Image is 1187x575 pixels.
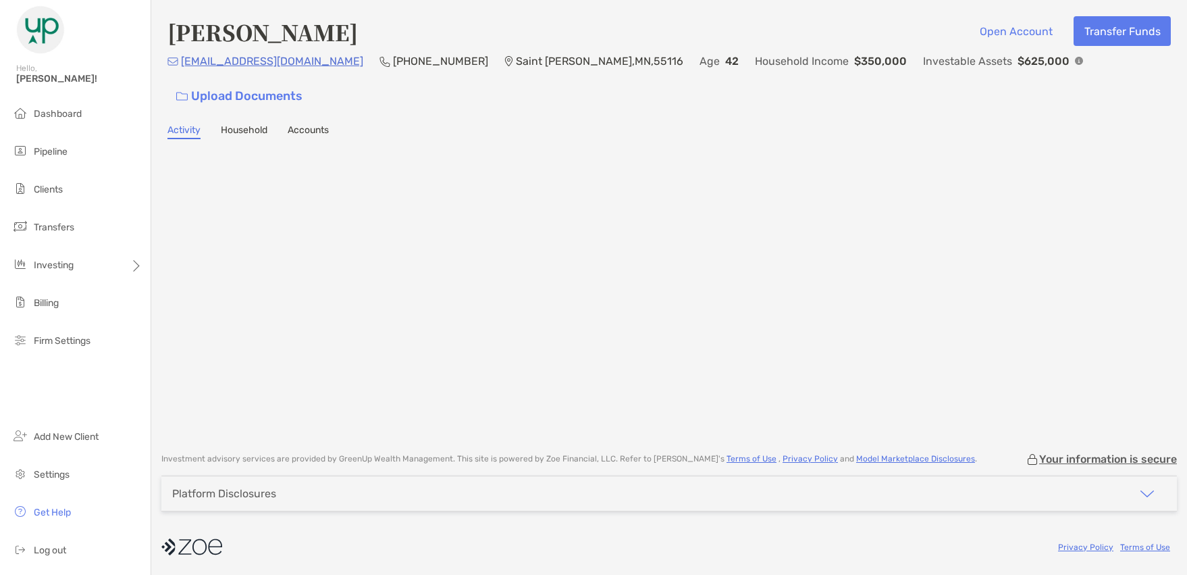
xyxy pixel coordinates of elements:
img: Zoe Logo [16,5,65,54]
p: Household Income [755,53,849,70]
p: [PHONE_NUMBER] [393,53,488,70]
span: Billing [34,297,59,309]
img: transfers icon [12,218,28,234]
img: billing icon [12,294,28,310]
img: settings icon [12,466,28,482]
button: Transfer Funds [1074,16,1171,46]
p: [EMAIL_ADDRESS][DOMAIN_NAME] [181,53,363,70]
span: Firm Settings [34,335,90,347]
p: Saint [PERSON_NAME] , MN , 55116 [516,53,683,70]
p: Your information is secure [1039,453,1177,466]
img: company logo [161,532,222,562]
img: pipeline icon [12,143,28,159]
p: Age [700,53,720,70]
img: clients icon [12,180,28,197]
a: Model Marketplace Disclosures [856,454,975,464]
p: Investable Assets [923,53,1012,70]
a: Household [221,124,267,139]
img: icon arrow [1139,486,1155,502]
p: 42 [725,53,739,70]
img: Email Icon [167,57,178,66]
img: firm-settings icon [12,332,28,348]
span: Settings [34,469,70,480]
span: Log out [34,545,66,556]
span: Pipeline [34,146,68,157]
a: Terms of Use [727,454,776,464]
p: $350,000 [854,53,907,70]
p: Investment advisory services are provided by GreenUp Wealth Management . This site is powered by ... [161,454,977,464]
img: logout icon [12,541,28,557]
a: Activity [167,124,201,139]
a: Upload Documents [167,82,311,111]
a: Accounts [288,124,329,139]
span: Dashboard [34,108,82,120]
img: Location Icon [504,56,513,67]
span: Add New Client [34,431,99,443]
img: Info Icon [1075,57,1083,65]
a: Privacy Policy [1058,543,1113,552]
span: Transfers [34,222,74,233]
img: button icon [176,92,188,101]
span: Investing [34,259,74,271]
div: Platform Disclosures [172,487,276,500]
p: $625,000 [1018,53,1070,70]
h4: [PERSON_NAME] [167,16,358,47]
a: Privacy Policy [783,454,838,464]
img: get-help icon [12,503,28,520]
span: Clients [34,184,63,195]
img: Phone Icon [379,56,390,67]
img: dashboard icon [12,105,28,121]
a: Terms of Use [1120,543,1170,552]
button: Open Account [969,16,1063,46]
img: add_new_client icon [12,428,28,444]
span: [PERSON_NAME]! [16,73,142,84]
span: Get Help [34,507,71,518]
img: investing icon [12,256,28,272]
